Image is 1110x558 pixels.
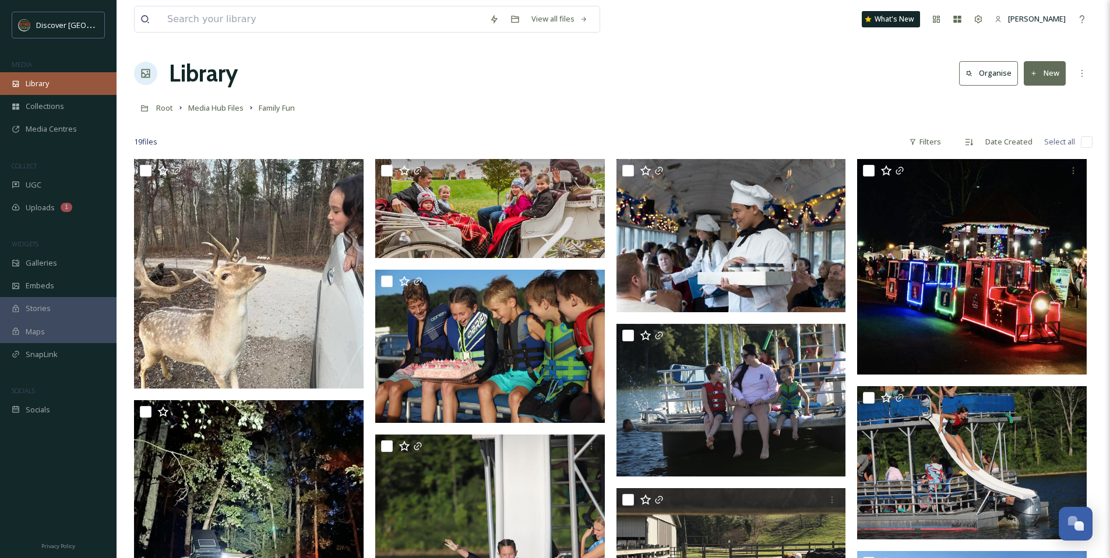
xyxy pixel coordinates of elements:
span: Media Hub Files [188,103,244,113]
span: Collections [26,101,64,112]
span: Maps [26,326,45,337]
span: Galleries [26,257,57,269]
span: MEDIA [12,60,32,69]
span: Family Fun [259,103,295,113]
span: Privacy Policy [41,542,75,550]
span: 19 file s [134,136,157,147]
input: Search your library [161,6,484,32]
img: Orleans Christmas on the Square.jpg [857,159,1087,375]
span: Stories [26,303,51,314]
span: UGC [26,179,41,190]
a: Family Fun [259,101,295,115]
a: Privacy Policy [41,538,75,552]
img: SIN-logo.svg [19,19,30,31]
span: Library [26,78,49,89]
span: SnapLink [26,349,58,360]
span: WIDGETS [12,239,38,248]
a: Media Hub Files [188,101,244,115]
a: What's New [862,11,920,27]
span: COLLECT [12,161,37,170]
span: Select all [1044,136,1075,147]
img: Polar Express 2.jpg [616,159,846,312]
a: Organise [959,61,1024,85]
img: FLR Carriage Ride.png [375,159,605,258]
div: Filters [903,130,947,153]
span: [PERSON_NAME] [1008,13,1066,24]
span: Socials [26,404,50,415]
a: Library [169,56,238,91]
a: [PERSON_NAME] [989,8,1072,30]
span: Uploads [26,202,55,213]
span: Embeds [26,280,54,291]
img: Wilstem Safari - winter.jpg [134,159,364,389]
span: SOCIALS [12,386,35,395]
span: Root [156,103,173,113]
a: View all files [526,8,594,30]
img: image2 (1).jpeg [616,324,846,477]
div: Date Created [979,130,1038,153]
button: New [1024,61,1066,85]
a: Root [156,101,173,115]
div: 1 [61,203,72,212]
img: image1 (1).jpeg [375,270,605,423]
span: Media Centres [26,123,77,135]
button: Organise [959,61,1018,85]
span: Discover [GEOGRAPHIC_DATA][US_STATE] [36,19,182,30]
button: Open Chat [1059,507,1093,541]
img: IMG_8272.JPG [857,386,1087,539]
